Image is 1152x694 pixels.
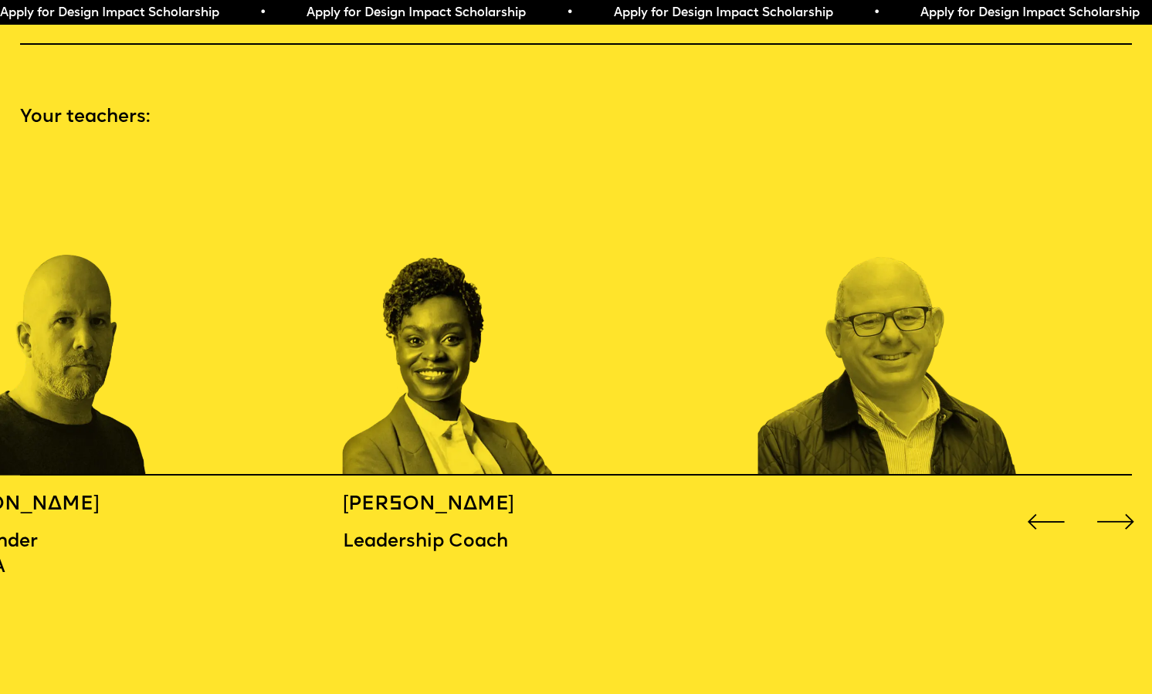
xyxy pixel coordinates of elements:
[566,7,573,19] span: •
[259,7,266,19] span: •
[757,153,1034,476] div: 9 / 16
[343,153,619,476] div: 8 / 16
[343,530,551,555] p: Leadership Coach
[20,105,1132,130] p: Your teachers:
[1093,499,1139,545] div: Next slide
[1023,499,1069,545] div: Previous slide
[873,7,880,19] span: •
[343,493,551,518] h5: [PERSON_NAME]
